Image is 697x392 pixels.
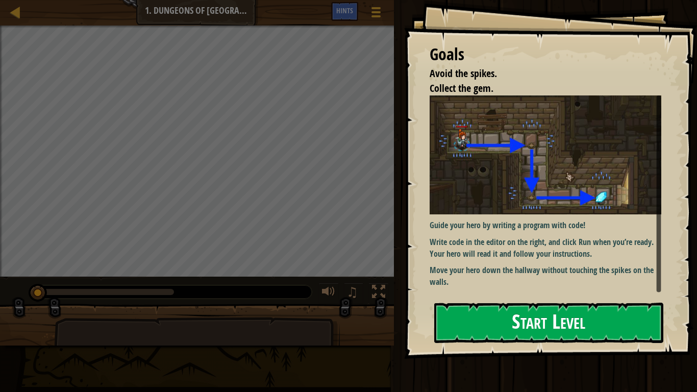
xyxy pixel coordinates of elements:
[430,66,497,80] span: Avoid the spikes.
[430,264,661,288] p: Move your hero down the hallway without touching the spikes on the walls.
[430,95,661,214] img: Dungeons of kithgard
[318,283,339,304] button: Adjust volume
[430,43,661,66] div: Goals
[417,81,659,96] li: Collect the gem.
[417,66,659,81] li: Avoid the spikes.
[430,219,661,231] p: Guide your hero by writing a program with code!
[363,2,389,26] button: Show game menu
[434,303,663,343] button: Start Level
[346,284,358,300] span: ♫
[336,6,353,15] span: Hints
[344,283,363,304] button: ♫
[368,283,389,304] button: Toggle fullscreen
[430,81,493,95] span: Collect the gem.
[430,236,661,260] p: Write code in the editor on the right, and click Run when you’re ready. Your hero will read it an...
